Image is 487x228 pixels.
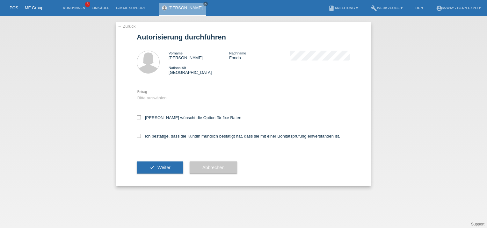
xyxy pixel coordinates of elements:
a: E-Mail Support [113,6,149,10]
div: [GEOGRAPHIC_DATA] [169,65,229,75]
a: account_circlem-way - Bern Expo ▾ [433,6,484,10]
a: [PERSON_NAME] [169,5,203,10]
i: close [204,2,207,5]
i: book [328,5,335,11]
i: build [371,5,377,11]
i: check [149,165,155,170]
span: 3 [85,2,90,7]
a: buildWerkzeuge ▾ [367,6,406,10]
h1: Autorisierung durchführen [137,33,350,41]
div: Fondo [229,51,290,60]
span: Nachname [229,51,246,55]
label: Ich bestätige, dass die Kundin mündlich bestätigt hat, dass sie mit einer Bonitätsprüfung einvers... [137,134,340,139]
span: Abbrechen [202,165,224,170]
div: [PERSON_NAME] [169,51,229,60]
a: bookAnleitung ▾ [325,6,361,10]
label: [PERSON_NAME] wünscht die Option für fixe Raten [137,115,241,120]
a: DE ▾ [412,6,426,10]
a: POS — MF Group [10,5,43,10]
span: Weiter [157,165,171,170]
a: Einkäufe [88,6,113,10]
a: close [203,2,208,6]
span: Vorname [169,51,183,55]
span: Nationalität [169,66,186,70]
i: account_circle [436,5,442,11]
button: Abbrechen [190,161,237,174]
a: Support [471,222,484,226]
a: ← Zurück [118,24,135,29]
a: Kund*innen [60,6,88,10]
button: check Weiter [137,161,183,174]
